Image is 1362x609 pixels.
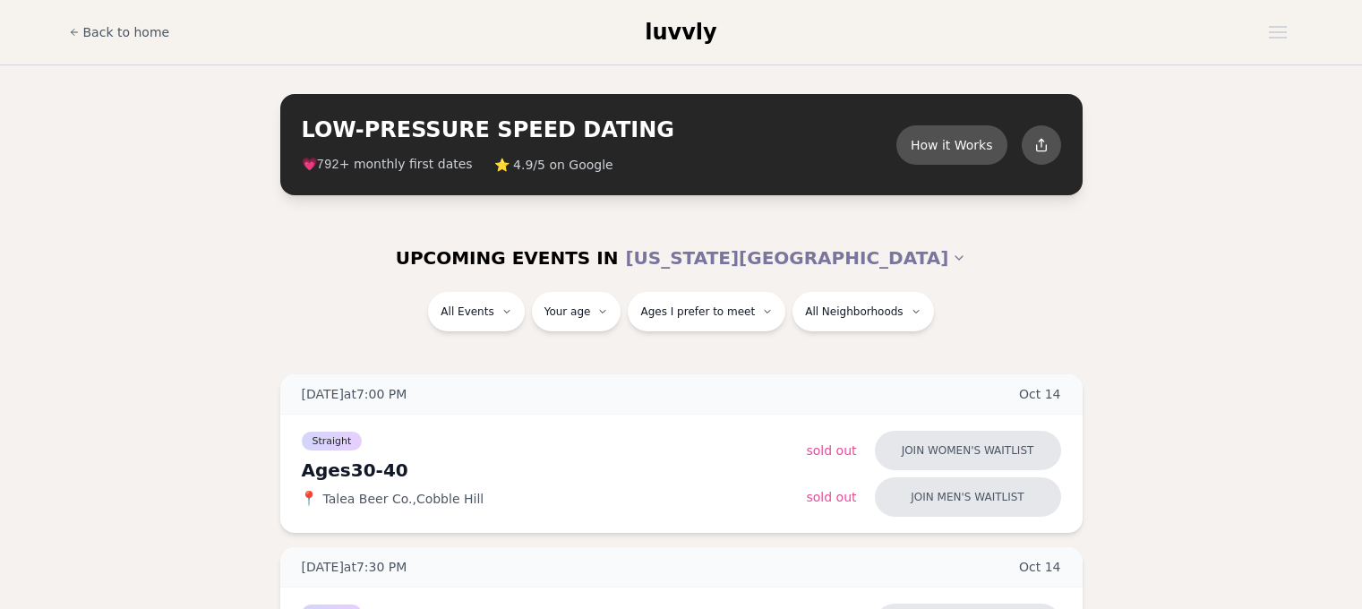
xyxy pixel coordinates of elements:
span: 📍 [302,492,316,506]
span: luvvly [645,20,716,45]
a: Back to home [69,14,170,50]
button: [US_STATE][GEOGRAPHIC_DATA] [625,238,966,278]
span: Sold Out [807,443,857,458]
button: Your age [532,292,621,331]
span: UPCOMING EVENTS IN [396,245,619,270]
button: Open menu [1262,19,1294,46]
button: All Neighborhoods [792,292,933,331]
span: [DATE] at 7:30 PM [302,558,407,576]
span: Back to home [83,23,170,41]
span: ⭐ 4.9/5 on Google [494,156,613,174]
span: Ages I prefer to meet [640,304,755,319]
span: All Neighborhoods [805,304,903,319]
span: Your age [544,304,591,319]
span: All Events [441,304,493,319]
span: Oct 14 [1019,558,1061,576]
span: Sold Out [807,490,857,504]
span: 💗 + monthly first dates [302,155,473,174]
span: Straight [302,432,363,450]
a: luvvly [645,18,716,47]
button: All Events [428,292,524,331]
button: Join women's waitlist [875,431,1061,470]
button: Join men's waitlist [875,477,1061,517]
button: How it Works [896,125,1007,165]
span: Oct 14 [1019,385,1061,403]
h2: LOW-PRESSURE SPEED DATING [302,116,896,144]
div: Ages 30-40 [302,458,807,483]
span: [DATE] at 7:00 PM [302,385,407,403]
span: Talea Beer Co. , Cobble Hill [323,490,484,508]
button: Ages I prefer to meet [628,292,785,331]
span: 792 [317,158,339,172]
